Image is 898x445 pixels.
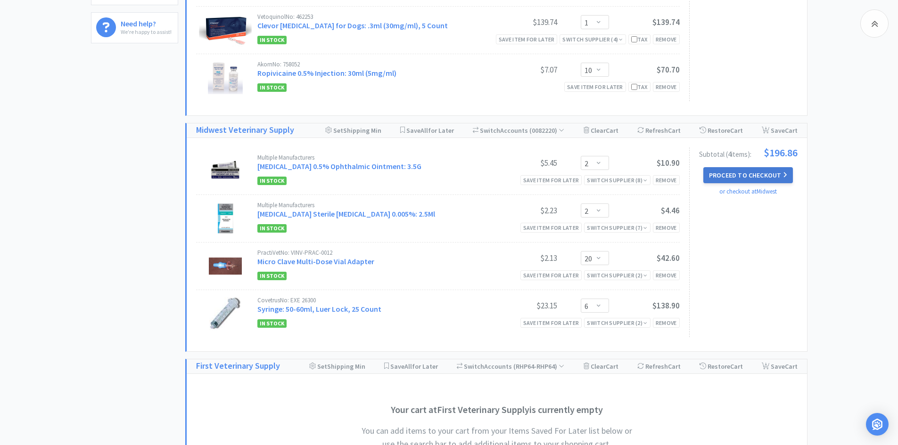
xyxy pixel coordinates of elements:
a: Syringe: 50-60ml, Luer Lock, 25 Count [257,304,381,314]
div: Vetoquinol No: 462253 [257,14,486,20]
div: $2.23 [486,205,557,216]
span: In Stock [257,319,287,328]
span: Switch [480,126,500,135]
a: Clevor [MEDICAL_DATA] for Dogs: .3ml (30mg/ml), 5 Count [257,21,448,30]
div: Switch Supplier ( 2 ) [587,271,647,280]
span: $139.74 [652,17,680,27]
span: Switch [464,362,484,371]
img: cd72746097ae4fa4830e3f4864d2ed9c_353507.png [208,61,243,94]
div: Tax [631,35,648,44]
img: 0f57e7e0dc4a48d68bea82d1c91b8d3c_111628.jpeg [209,297,241,330]
div: Refresh [637,123,681,138]
div: Shipping Min [325,123,381,138]
div: Open Intercom Messenger [866,413,889,436]
img: ce60e4e269494d678384ac263d3d7815_125466.jpeg [209,154,242,187]
span: Set [333,126,343,135]
span: $70.70 [657,65,680,75]
div: Restore [700,359,743,373]
div: Save item for later [520,223,582,233]
img: 37473e43701a4c10a5498bd2d893a263_409273.png [199,14,252,47]
div: Remove [653,223,680,233]
a: [MEDICAL_DATA] Sterile [MEDICAL_DATA] 0.005%: 2.5Ml [257,209,435,218]
span: In Stock [257,177,287,185]
div: Clear [584,123,618,138]
a: [MEDICAL_DATA] 0.5% Ophthalmic Ointment: 3.5G [257,162,421,171]
div: $7.07 [486,64,557,75]
div: Shipping Min [309,359,365,373]
span: Cart [606,126,618,135]
div: Remove [653,175,680,185]
span: Cart [730,126,743,135]
div: Tax [631,82,648,91]
span: In Stock [257,36,287,44]
span: $10.90 [657,158,680,168]
div: Restore [700,123,743,138]
button: Proceed to Checkout [703,167,793,183]
span: In Stock [257,83,287,92]
div: Save item for later [520,270,582,280]
span: $4.46 [661,205,680,216]
div: Accounts [457,359,565,373]
h6: Need help? [121,17,172,27]
div: $2.13 [486,252,557,264]
span: Cart [606,362,618,371]
img: 1d214fb0ac5e4625ae58953a50d26a97_125492.jpg [209,202,242,235]
div: Switch Supplier ( 4 ) [562,35,623,44]
div: Subtotal ( 4 item s ): [699,147,798,158]
span: Set [317,362,327,371]
a: Midwest Veterinary Supply [196,123,294,137]
a: or checkout at Midwest [719,187,777,195]
span: Cart [668,126,681,135]
div: Switch Supplier ( 7 ) [587,223,647,232]
div: Save item for later [496,34,558,44]
div: PractiVet No: VINV-PRAC-0012 [257,250,486,256]
div: Save item for later [520,175,582,185]
span: $138.90 [652,300,680,311]
span: ( 0082220 ) [528,126,564,135]
a: Ropivicaine 0.5% Injection: 30ml (5mg/ml) [257,68,396,78]
span: Cart [730,362,743,371]
a: Micro Clave Multi-Dose Vial Adapter [257,257,374,266]
div: Refresh [637,359,681,373]
a: First Veterinary Supply [196,359,280,373]
div: Clear [584,359,618,373]
span: All [404,362,412,371]
div: Save item for later [564,82,626,92]
span: ( RHP64-RHP64 ) [512,362,564,371]
div: Switch Supplier ( 8 ) [587,176,647,185]
div: Save [762,123,798,138]
div: $139.74 [486,16,557,28]
div: Switch Supplier ( 2 ) [587,318,647,327]
span: In Stock [257,224,287,233]
div: Multiple Manufacturers [257,202,486,208]
div: Save [762,359,798,373]
span: All [420,126,428,135]
div: $5.45 [486,157,557,169]
div: Save item for later [520,318,582,328]
div: Remove [653,318,680,328]
span: $196.86 [764,147,798,158]
span: $42.60 [657,253,680,263]
span: Cart [668,362,681,371]
div: Accounts [473,123,565,138]
h3: Your cart at First Veterinary Supply is currently empty [355,402,638,417]
div: Remove [653,34,680,44]
div: Remove [653,270,680,280]
span: Cart [785,362,798,371]
div: $23.15 [486,300,557,311]
img: bebc45f867f84472b113c5542b5d9ba2_111596.jpeg [209,250,242,283]
p: We're happy to assist! [121,27,172,36]
div: Akorn No: 758052 [257,61,486,67]
span: Save for Later [390,362,438,371]
span: In Stock [257,272,287,280]
span: Cart [785,126,798,135]
div: Remove [653,82,680,92]
div: Multiple Manufacturers [257,154,486,161]
div: Covetrus No: EXE 26300 [257,297,486,303]
span: Save for Later [406,126,454,135]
